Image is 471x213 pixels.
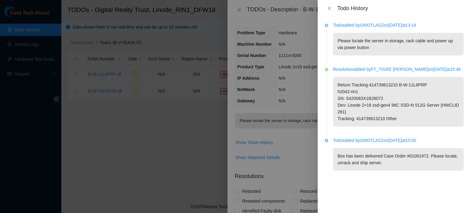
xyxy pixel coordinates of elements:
[327,6,332,11] span: close
[333,33,464,55] p: Please locate the server in storage, rack cable and power up via power button
[333,77,464,127] p: Return Tracking:414739613210 B-W-11L6PRP h2042-rin1 SN: S420063X1B26072 Dev: Linode 2×16 ssd-gen4...
[333,22,464,29] p: Todo added by GMOTLASZ on [DATE] at 13:14
[325,6,334,11] button: Close
[333,66,464,73] p: Resolution added by FT_TIGRE [PERSON_NAME] on [DATE] at 15:46
[337,5,464,12] div: Todo History
[333,148,464,171] p: Box has been delivered Case Order #01091972. Please locate, unrack and ship server.
[333,137,464,144] p: Todo added by GMOTLASZ on [DATE] at 10:50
